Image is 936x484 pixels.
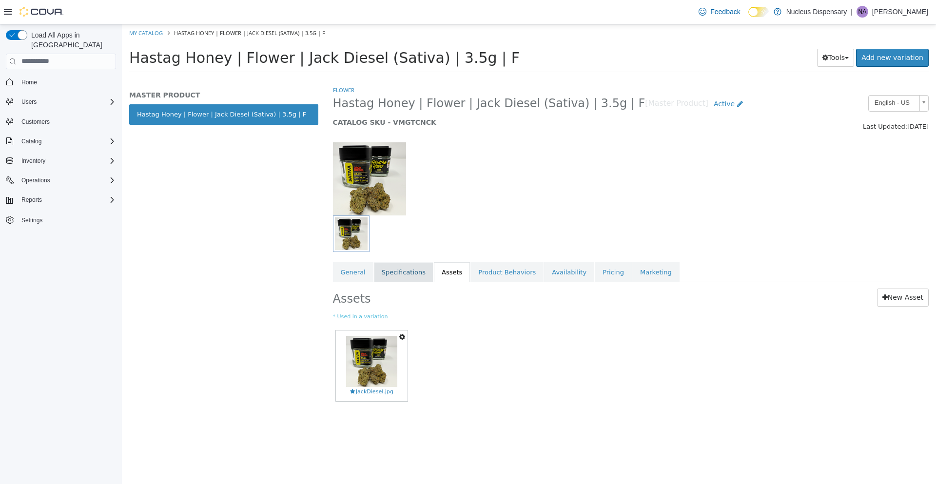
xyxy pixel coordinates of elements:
a: Active [586,71,626,89]
button: Users [2,95,120,109]
button: Customers [2,115,120,129]
button: Catalog [2,135,120,148]
span: Settings [18,213,116,226]
span: English - US [747,71,794,86]
a: General [211,238,252,258]
img: 150 [211,118,284,191]
span: Last Updated: [741,98,785,106]
img: Cova [19,7,63,17]
a: Home [18,77,41,88]
span: Users [21,98,37,106]
a: Add new variation [734,24,807,42]
a: Specifications [252,238,312,258]
span: Active [592,76,613,83]
small: [Master Product] [523,76,586,83]
a: New Asset [755,264,807,282]
p: | [851,6,853,18]
button: Tools [695,24,733,42]
a: Marketing [510,238,558,258]
p: Nucleus Dispensary [786,6,847,18]
span: Customers [21,118,50,126]
button: Inventory [18,155,49,167]
a: Settings [18,214,46,226]
a: Availability [422,238,472,258]
a: Feedback [695,2,744,21]
h5: CATALOG SKU - VMGTCNCK [211,94,654,102]
button: Home [2,75,120,89]
small: * Used in a variation [211,289,807,297]
nav: Complex example [6,71,116,252]
span: Home [21,78,37,86]
span: Feedback [710,7,740,17]
span: Load All Apps in [GEOGRAPHIC_DATA] [27,30,116,50]
span: Settings [21,216,42,224]
span: Home [18,76,116,88]
a: My Catalog [7,5,41,12]
span: Catalog [18,136,116,147]
span: Customers [18,116,116,128]
span: Inventory [18,155,116,167]
button: Reports [18,194,46,206]
span: Inventory [21,157,45,165]
a: Product Behaviors [349,238,422,258]
span: Hastag Honey | Flower | Jack Diesel (Sativa) | 3.5g | F [52,5,203,12]
button: Operations [18,174,54,186]
button: Catalog [18,136,45,147]
h2: Assets [211,264,447,282]
a: Flower [211,62,233,69]
span: JackDiesel.jpg [228,364,272,372]
span: Catalog [21,137,41,145]
span: Operations [21,176,50,184]
a: Hastag Honey | Flower | Jack Diesel (Sativa) | 3.5g | F [7,80,196,100]
span: Reports [21,196,42,204]
a: English - US [746,71,807,87]
a: JackDiesel.jpgJackDiesel.jpg [214,306,286,377]
button: Operations [2,174,120,187]
span: Reports [18,194,116,206]
button: Users [18,96,40,108]
a: Assets [312,238,348,258]
img: JackDiesel.jpg [224,311,275,363]
p: [PERSON_NAME] [872,6,928,18]
span: Hastag Honey | Flower | Jack Diesel (Sativa) | 3.5g | F [211,72,524,87]
span: Users [18,96,116,108]
h5: MASTER PRODUCT [7,66,196,75]
button: Settings [2,213,120,227]
button: Inventory [2,154,120,168]
span: Hastag Honey | Flower | Jack Diesel (Sativa) | 3.5g | F [7,25,398,42]
input: Dark Mode [748,7,769,17]
div: Neil Ashmeade [857,6,868,18]
button: Reports [2,193,120,207]
span: Operations [18,174,116,186]
span: NA [858,6,867,18]
span: [DATE] [785,98,807,106]
a: Customers [18,116,54,128]
a: Pricing [473,238,510,258]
